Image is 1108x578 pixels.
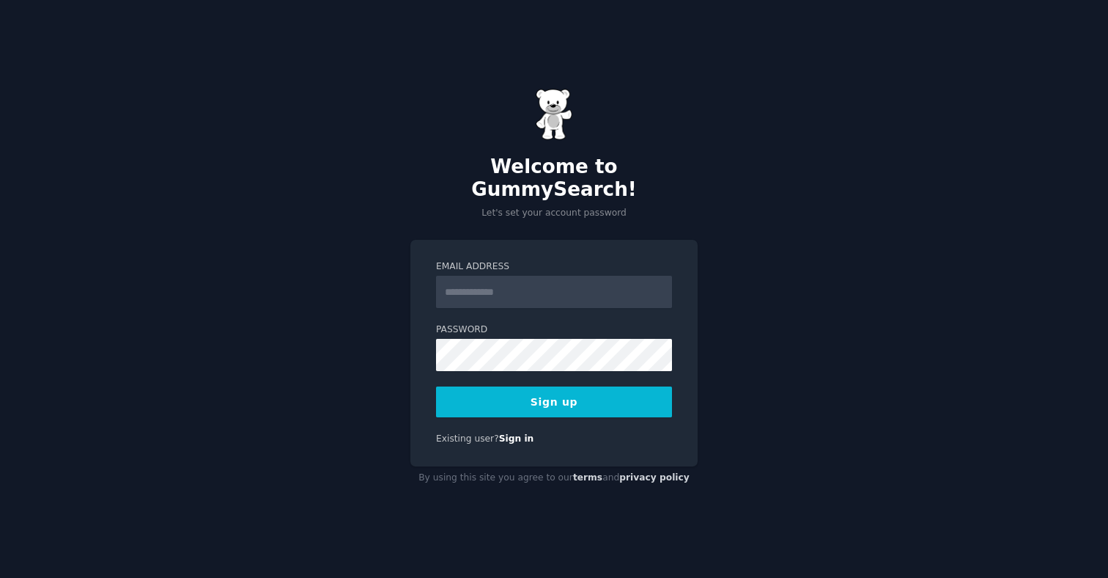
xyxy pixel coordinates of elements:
label: Password [436,323,672,337]
a: privacy policy [619,472,690,483]
label: Email Address [436,260,672,274]
img: Gummy Bear [536,89,572,140]
span: Existing user? [436,433,499,444]
h2: Welcome to GummySearch! [410,156,698,202]
div: By using this site you agree to our and [410,467,698,490]
a: terms [573,472,602,483]
p: Let's set your account password [410,207,698,220]
a: Sign in [499,433,534,444]
button: Sign up [436,387,672,417]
